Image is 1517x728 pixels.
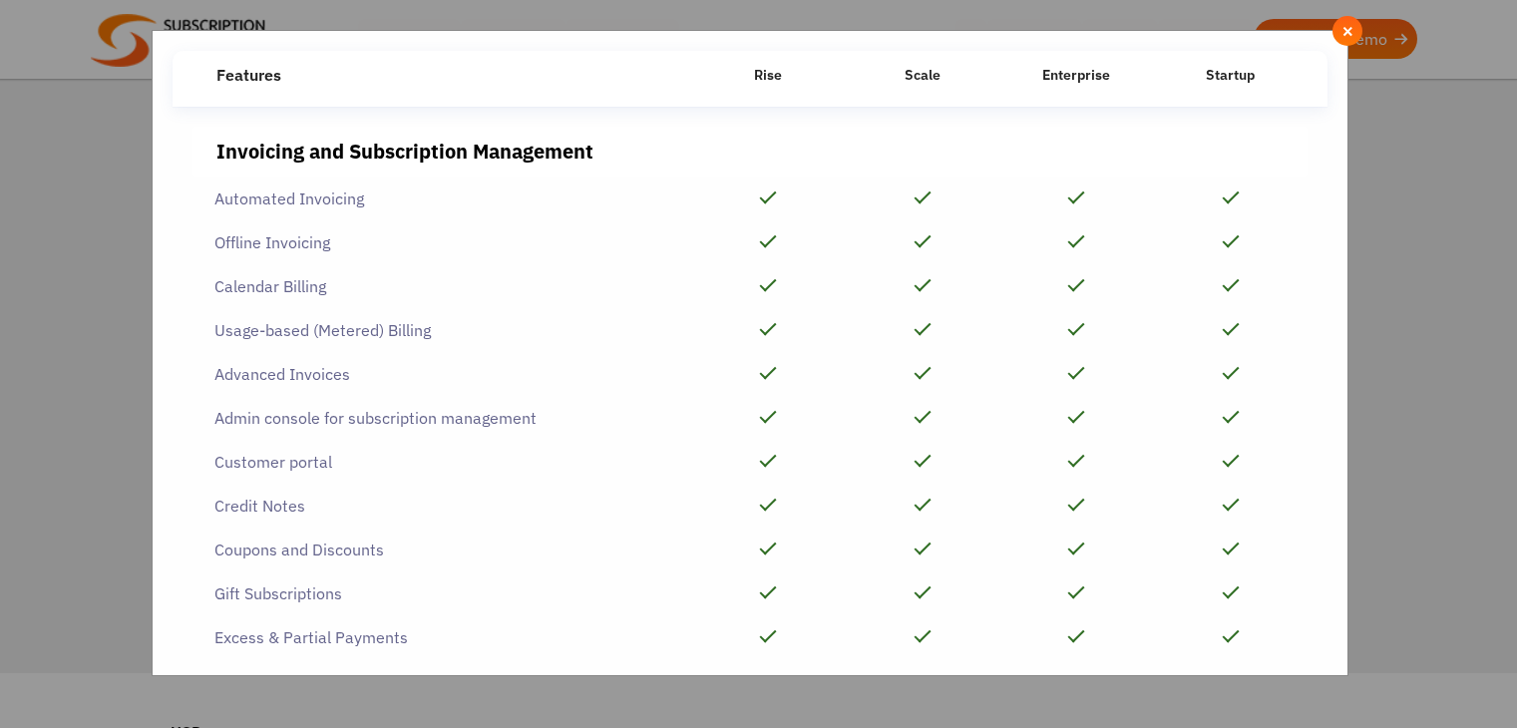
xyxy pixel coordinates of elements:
[192,615,691,659] div: Excess & Partial Payments
[192,396,691,440] div: Admin console for subscription management
[192,484,691,528] div: Credit Notes
[192,177,691,220] div: Automated Invoicing
[1332,16,1362,46] button: Close
[192,220,691,264] div: Offline Invoicing
[192,528,691,571] div: Coupons and Discounts
[192,352,691,396] div: Advanced Invoices
[192,264,691,308] div: Calendar Billing
[192,440,691,484] div: Customer portal
[216,137,1284,167] div: Invoicing and Subscription Management
[192,571,691,615] div: Gift Subscriptions
[192,308,691,352] div: Usage-based (Metered) Billing
[1449,660,1497,708] iframe: Intercom live chat
[1341,20,1354,42] span: ×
